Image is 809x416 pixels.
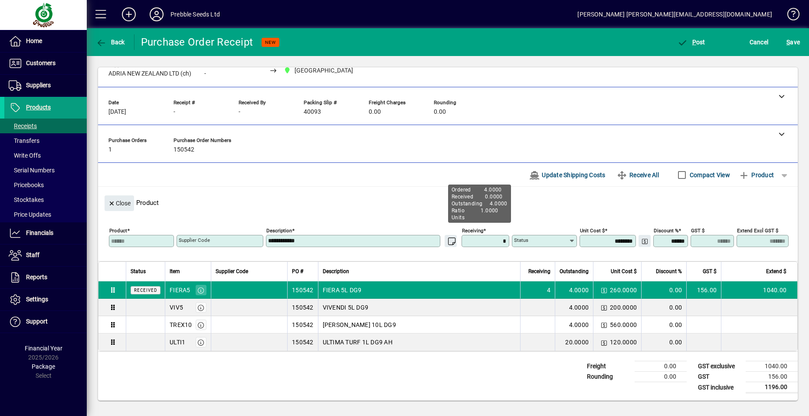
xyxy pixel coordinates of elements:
span: 0.00 [434,109,446,116]
td: 1040.00 [721,281,797,299]
span: Cancel [750,35,769,49]
span: 260.0000 [610,286,637,294]
td: 156.00 [746,372,798,382]
span: Price Updates [9,211,51,218]
span: ost [677,39,705,46]
div: FIERA5 [170,286,190,294]
a: Financials [4,222,87,244]
td: VIVENDI 5L DG9 [318,299,521,316]
span: Settings [26,296,48,303]
span: Receive All [617,168,659,182]
span: Outstanding [560,267,589,276]
mat-label: Receiving [462,228,483,234]
span: CHRISTCHURCH [282,65,357,76]
td: 0.00 [635,372,687,382]
td: 0.00 [635,361,687,372]
td: ULTIMA TURF 1L DG9 AH [318,333,521,351]
span: GST $ [703,267,717,276]
span: Home [26,37,42,44]
span: 40093 [304,109,321,116]
button: Change Price Levels [598,284,610,296]
td: GST inclusive [694,382,746,393]
button: Add [115,7,143,22]
a: Knowledge Base [781,2,798,30]
a: Reports [4,267,87,288]
a: Price Updates [4,207,87,222]
mat-label: Product [109,228,127,234]
button: Change Price Levels [598,301,610,314]
mat-label: Discount % [654,228,678,234]
div: TREX10 [170,320,192,329]
button: Product [734,167,778,183]
span: Receipts [9,122,37,129]
div: ULTI1 [170,338,185,347]
button: Change Price Levels [598,336,610,348]
a: Customers [4,53,87,74]
button: Close [105,195,134,211]
div: [PERSON_NAME] [PERSON_NAME][EMAIL_ADDRESS][DOMAIN_NAME] [577,7,772,21]
span: - [174,109,175,116]
div: Purchase Order Receipt [141,35,253,49]
td: 1196.00 [746,382,798,393]
span: Receiving [528,267,550,276]
span: [DATE] [108,109,126,116]
td: 4.0000 [555,316,593,333]
span: 560.0000 [610,320,637,329]
div: Ordered 4.0000 Received 0.0000 Outstanding 4.0000 Ratio 1.0000 Units [448,185,511,223]
button: Save [784,34,802,50]
span: Unit Cost $ [611,267,637,276]
a: Pricebooks [4,178,87,192]
label: Compact View [688,171,730,179]
mat-label: Unit Cost $ [580,228,605,234]
mat-label: Extend excl GST $ [737,228,778,234]
a: Settings [4,289,87,310]
span: Write Offs [9,152,41,159]
td: 0.00 [641,299,686,316]
span: 1 [108,146,112,153]
a: Home [4,30,87,52]
a: Stocktakes [4,192,87,207]
span: Customers [26,59,56,66]
button: Back [94,34,127,50]
span: [GEOGRAPHIC_DATA] [295,66,353,75]
span: Reports [26,274,47,281]
span: Staff [26,251,39,258]
span: - [239,109,240,116]
div: Prebble Seeds Ltd [170,7,220,21]
span: Back [96,39,125,46]
span: Close [108,196,131,211]
span: Financials [26,229,53,236]
span: 120.0000 [610,338,637,347]
button: Change Price Levels [598,319,610,331]
span: Products [26,104,51,111]
span: ADRIA NEW ZEALAND LTD (ch) [108,70,191,77]
span: Support [26,318,48,325]
span: Suppliers [26,82,51,89]
td: 0.00 [641,333,686,351]
mat-label: Description [266,228,292,234]
a: Staff [4,244,87,266]
td: 150542 [287,316,318,333]
td: GST [694,372,746,382]
div: VIV5 [170,303,183,312]
span: 4 [547,286,550,294]
td: 150542 [287,299,318,316]
td: 0.00 [641,281,686,299]
td: 4.0000 [555,281,593,299]
td: 4.0000 [555,299,593,316]
span: Package [32,363,55,370]
button: Post [675,34,707,50]
td: GST exclusive [694,361,746,372]
mat-label: GST $ [691,228,704,234]
td: 1040.00 [746,361,798,372]
span: Received [134,288,157,293]
td: Rounding [583,372,635,382]
span: Financial Year [25,345,62,352]
a: Suppliers [4,75,87,96]
a: Support [4,311,87,333]
span: Stocktakes [9,196,44,203]
span: 150542 [174,146,194,153]
td: [PERSON_NAME] 10L DG9 [318,316,521,333]
span: 0.00 [369,109,381,116]
span: Update Shipping Costs [529,168,606,182]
